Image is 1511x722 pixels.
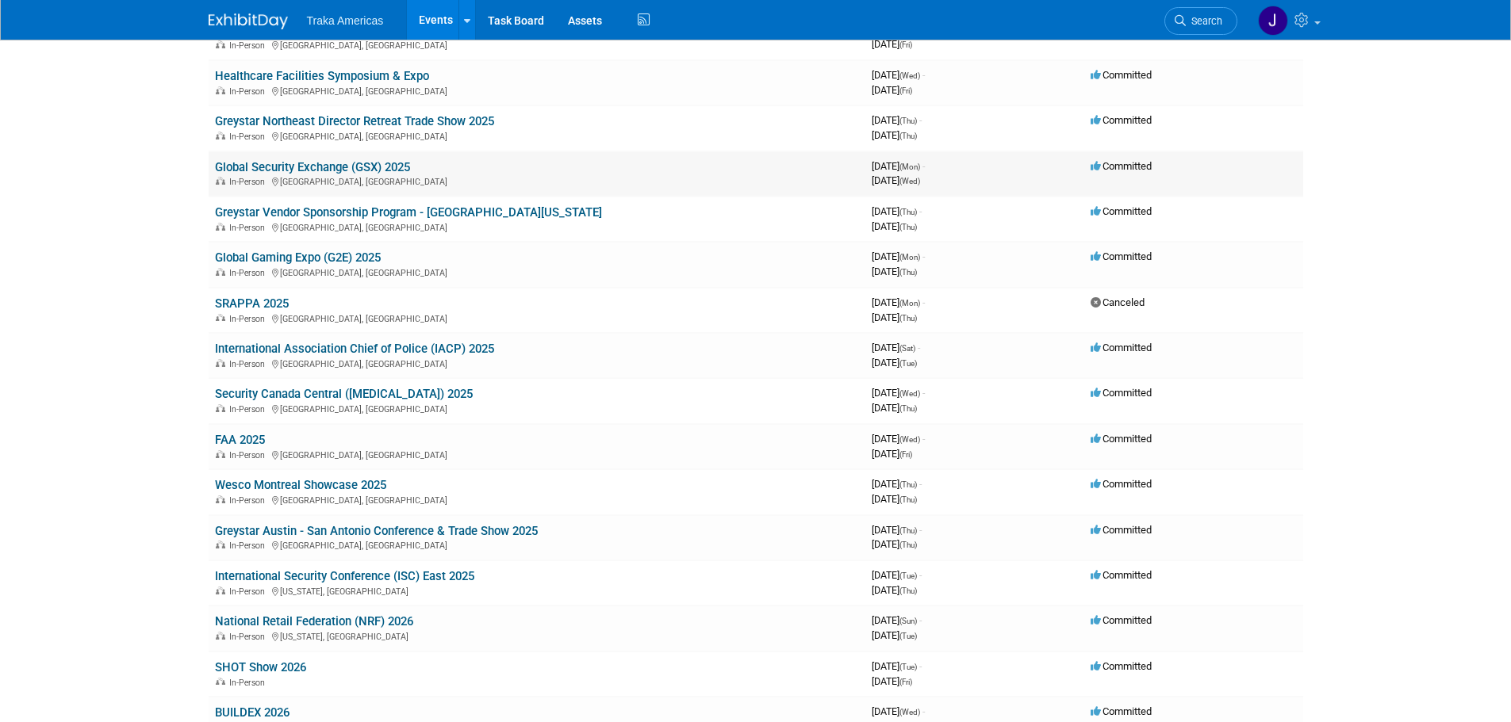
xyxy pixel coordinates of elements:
span: [DATE] [872,493,917,505]
span: Search [1186,15,1222,27]
span: - [922,296,925,308]
span: (Wed) [899,389,920,398]
span: - [918,342,920,353]
img: In-Person Event [216,404,225,412]
div: [GEOGRAPHIC_DATA], [GEOGRAPHIC_DATA] [215,357,859,369]
span: In-Person [229,359,270,369]
span: [DATE] [872,205,922,217]
span: [DATE] [872,614,922,626]
span: In-Person [229,632,270,642]
span: (Thu) [899,404,917,413]
span: In-Person [229,450,270,460]
span: - [919,660,922,672]
span: [DATE] [872,629,917,641]
span: (Thu) [899,586,917,595]
a: Greystar Austin - San Antonio Conference & Trade Show 2025 [215,524,538,538]
span: (Thu) [899,526,917,535]
div: [GEOGRAPHIC_DATA], [GEOGRAPHIC_DATA] [215,265,859,278]
span: - [919,478,922,490]
span: In-Person [229,86,270,97]
span: (Mon) [899,299,920,308]
span: [DATE] [872,265,917,277]
div: [GEOGRAPHIC_DATA], [GEOGRAPHIC_DATA] [215,538,859,551]
span: Committed [1091,705,1152,717]
img: In-Person Event [216,359,225,367]
span: [DATE] [872,660,922,672]
span: Committed [1091,342,1152,353]
span: - [922,705,925,717]
span: (Thu) [899,132,917,140]
img: In-Person Event [216,40,225,48]
span: (Thu) [899,314,917,323]
span: Committed [1091,524,1152,536]
span: [DATE] [872,402,917,414]
img: In-Person Event [216,268,225,276]
img: In-Person Event [216,132,225,139]
a: International Security Conference (ISC) East 2025 [215,569,474,583]
div: [GEOGRAPHIC_DATA], [GEOGRAPHIC_DATA] [215,84,859,97]
span: [DATE] [872,342,920,353]
div: [GEOGRAPHIC_DATA], [GEOGRAPHIC_DATA] [215,448,859,460]
span: [DATE] [872,538,917,550]
img: In-Person Event [216,86,225,94]
span: - [922,387,925,399]
span: (Wed) [899,71,920,80]
span: Committed [1091,387,1152,399]
div: [GEOGRAPHIC_DATA], [GEOGRAPHIC_DATA] [215,493,859,506]
span: (Sun) [899,617,917,625]
span: In-Person [229,586,270,597]
a: Healthcare Facilities Symposium & Expo [215,69,429,83]
span: - [919,524,922,536]
a: Global Gaming Expo (G2E) 2025 [215,250,381,265]
img: In-Person Event [216,223,225,231]
img: In-Person Event [216,314,225,322]
span: - [922,69,925,81]
a: Greystar Vendor Sponsorship Program - [GEOGRAPHIC_DATA][US_STATE] [215,205,602,220]
div: [GEOGRAPHIC_DATA], [GEOGRAPHIC_DATA] [215,311,859,324]
span: (Tue) [899,571,917,580]
a: International Association Chief of Police (IACP) 2025 [215,342,494,356]
a: Wesco Montreal Showcase 2025 [215,478,386,492]
span: In-Person [229,223,270,233]
span: - [922,160,925,172]
span: (Thu) [899,268,917,277]
span: [DATE] [872,311,917,323]
div: [GEOGRAPHIC_DATA], [GEOGRAPHIC_DATA] [215,174,859,187]
img: In-Person Event [216,678,225,686]
a: Search [1164,7,1237,35]
img: In-Person Event [216,541,225,548]
span: (Mon) [899,162,920,171]
a: National Retail Federation (NRF) 2026 [215,614,413,628]
span: Committed [1091,205,1152,217]
div: [US_STATE], [GEOGRAPHIC_DATA] [215,584,859,597]
span: [DATE] [872,478,922,490]
span: Traka Americas [307,14,384,27]
span: (Fri) [899,450,912,459]
span: Committed [1091,660,1152,672]
div: [GEOGRAPHIC_DATA], [GEOGRAPHIC_DATA] [215,129,859,142]
div: [US_STATE], [GEOGRAPHIC_DATA] [215,629,859,642]
span: - [922,433,925,445]
span: Committed [1091,569,1152,581]
span: [DATE] [872,675,912,687]
span: (Wed) [899,435,920,444]
img: ExhibitDay [209,13,288,29]
span: (Thu) [899,208,917,216]
span: (Fri) [899,40,912,49]
span: (Thu) [899,117,917,125]
span: [DATE] [872,296,925,308]
span: [DATE] [872,584,917,596]
span: [DATE] [872,448,912,460]
span: Committed [1091,433,1152,445]
span: [DATE] [872,174,920,186]
span: [DATE] [872,387,925,399]
img: In-Person Event [216,495,225,503]
span: (Tue) [899,663,917,671]
span: In-Person [229,268,270,278]
div: [GEOGRAPHIC_DATA], [GEOGRAPHIC_DATA] [215,220,859,233]
a: FAA 2025 [215,433,265,447]
span: In-Person [229,541,270,551]
span: In-Person [229,404,270,414]
span: - [919,569,922,581]
img: In-Person Event [216,177,225,185]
